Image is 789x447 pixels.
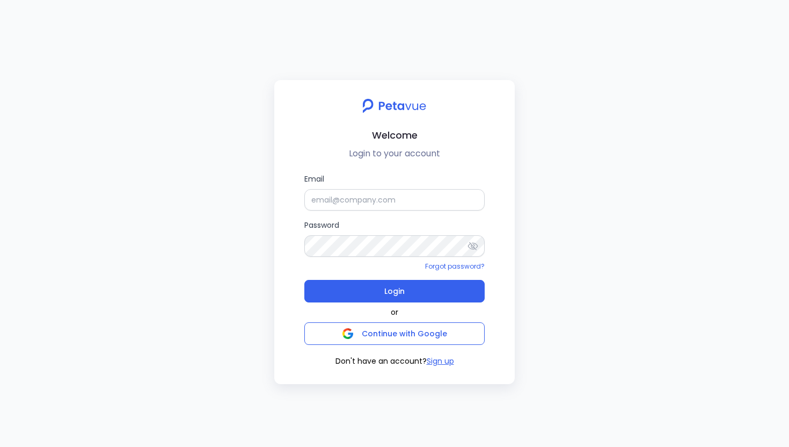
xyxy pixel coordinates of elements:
[362,328,447,339] span: Continue with Google
[391,307,398,318] span: or
[335,356,427,367] span: Don't have an account?
[283,127,506,143] h2: Welcome
[427,356,454,367] button: Sign up
[304,219,485,257] label: Password
[384,284,405,299] span: Login
[355,93,433,119] img: petavue logo
[425,262,485,271] a: Forgot password?
[304,280,485,302] button: Login
[304,322,485,345] button: Continue with Google
[304,173,485,211] label: Email
[283,147,506,160] p: Login to your account
[304,189,485,211] input: Email
[304,235,485,257] input: Password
